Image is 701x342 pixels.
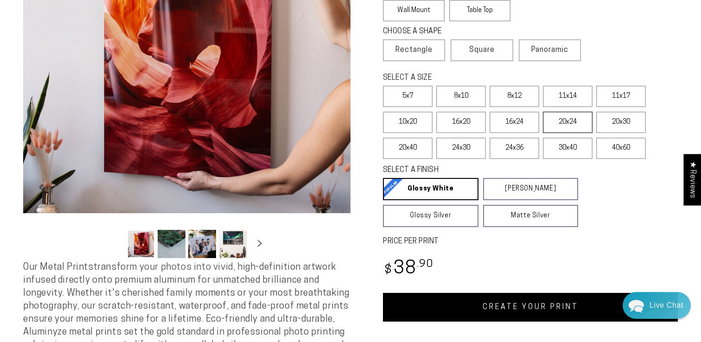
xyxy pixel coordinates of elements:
span: Panoramic [531,46,568,54]
button: Load image 3 in gallery view [188,230,216,258]
span: Re:amaze [99,241,125,248]
label: 10x20 [383,112,433,133]
span: Square [469,44,495,56]
a: CREATE YOUR PRINT [383,293,678,322]
label: 40x60 [596,138,646,159]
img: John [87,14,111,38]
button: Load image 1 in gallery view [127,230,155,258]
span: Away until 11:00 AM [67,46,131,53]
button: Load image 2 in gallery view [158,230,185,258]
label: PRICE PER PRINT [383,236,678,247]
span: $ [384,264,392,277]
label: 11x17 [596,86,646,107]
label: 16x20 [436,112,486,133]
a: Glossy White [383,178,478,200]
label: 30x40 [543,138,593,159]
label: 24x30 [436,138,486,159]
legend: SELECT A SIZE [383,73,556,83]
span: We run on [71,243,126,247]
div: Click to open Judge.me floating reviews tab [683,154,701,205]
a: Glossy Silver [383,205,478,227]
button: Slide left [104,234,124,254]
bdi: 38 [383,260,433,278]
sup: .90 [417,259,433,270]
span: Rectangle [395,44,433,56]
label: 11x14 [543,86,593,107]
a: Leave A Message [61,256,136,271]
label: 5x7 [383,86,433,107]
div: Contact Us Directly [650,292,683,319]
img: Marie J [67,14,91,38]
label: 24x36 [490,138,539,159]
label: 8x10 [436,86,486,107]
legend: CHOOSE A SHAPE [383,26,503,37]
img: Helga [106,14,130,38]
label: 20x24 [543,112,593,133]
a: [PERSON_NAME] [483,178,579,200]
a: Matte Silver [483,205,579,227]
label: 20x30 [596,112,646,133]
legend: SELECT A FINISH [383,165,556,176]
button: Load image 4 in gallery view [219,230,247,258]
label: 16x24 [490,112,539,133]
button: Slide right [249,234,270,254]
div: Chat widget toggle [623,292,691,319]
label: 20x40 [383,138,433,159]
label: 8x12 [490,86,539,107]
